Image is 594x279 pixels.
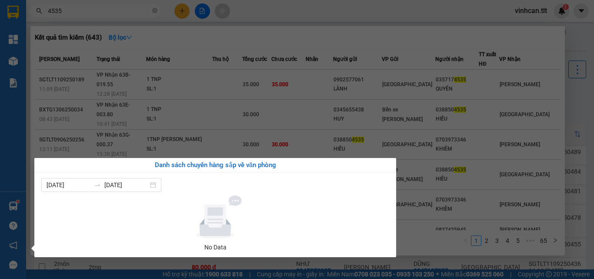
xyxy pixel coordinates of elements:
div: No Data [45,242,386,252]
span: swap-right [94,182,101,188]
input: Từ ngày [47,180,90,190]
span: to [94,182,101,188]
input: Đến ngày [104,180,148,190]
div: Danh sách chuyến hàng sắp về văn phòng [41,160,389,171]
